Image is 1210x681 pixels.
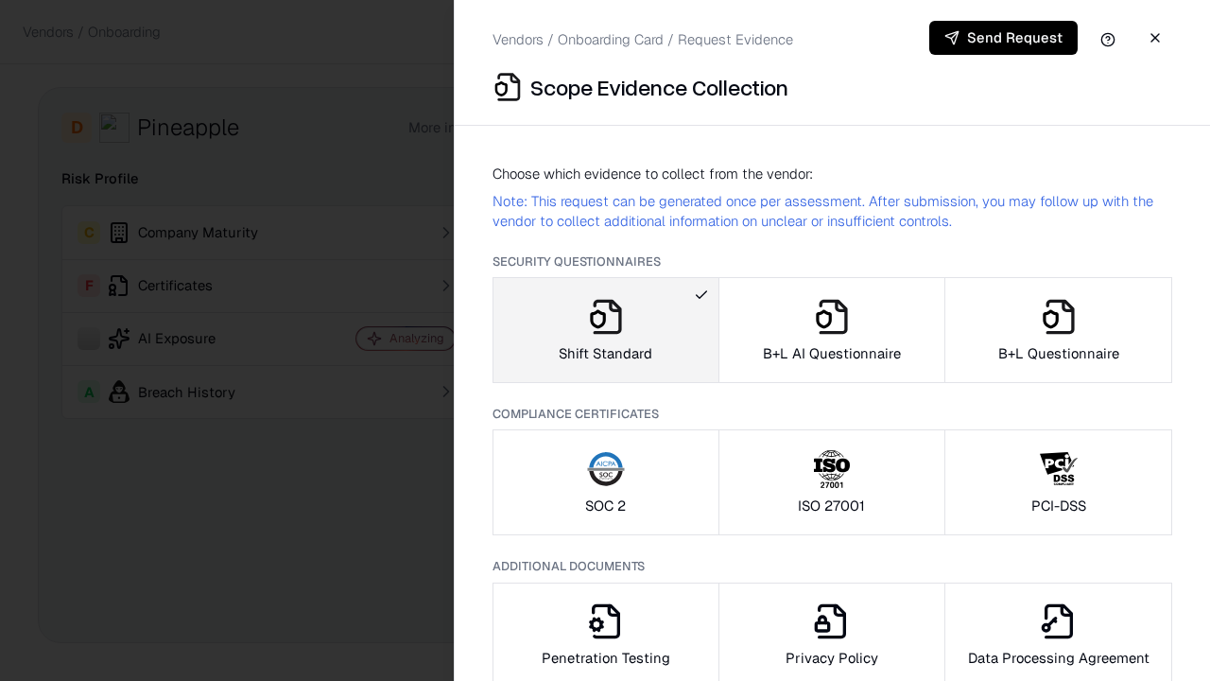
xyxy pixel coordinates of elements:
p: ISO 27001 [798,496,865,515]
p: Vendors / Onboarding Card / Request Evidence [493,29,793,49]
p: B+L Questionnaire [998,343,1119,363]
button: Send Request [929,21,1078,55]
p: Security Questionnaires [493,253,1172,270]
p: Scope Evidence Collection [530,72,788,102]
p: Shift Standard [559,343,652,363]
p: Penetration Testing [542,648,670,668]
button: SOC 2 [493,429,719,535]
p: B+L AI Questionnaire [763,343,901,363]
p: Note: This request can be generated once per assessment. After submission, you may follow up with... [493,191,1172,231]
p: Additional Documents [493,558,1172,574]
p: Data Processing Agreement [968,648,1149,668]
p: Privacy Policy [786,648,878,668]
p: Choose which evidence to collect from the vendor: [493,164,1172,183]
button: B+L Questionnaire [944,277,1172,383]
p: PCI-DSS [1031,496,1086,515]
p: SOC 2 [585,496,626,515]
button: B+L AI Questionnaire [718,277,946,383]
button: ISO 27001 [718,429,946,535]
button: Shift Standard [493,277,719,383]
p: Compliance Certificates [493,406,1172,422]
button: PCI-DSS [944,429,1172,535]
